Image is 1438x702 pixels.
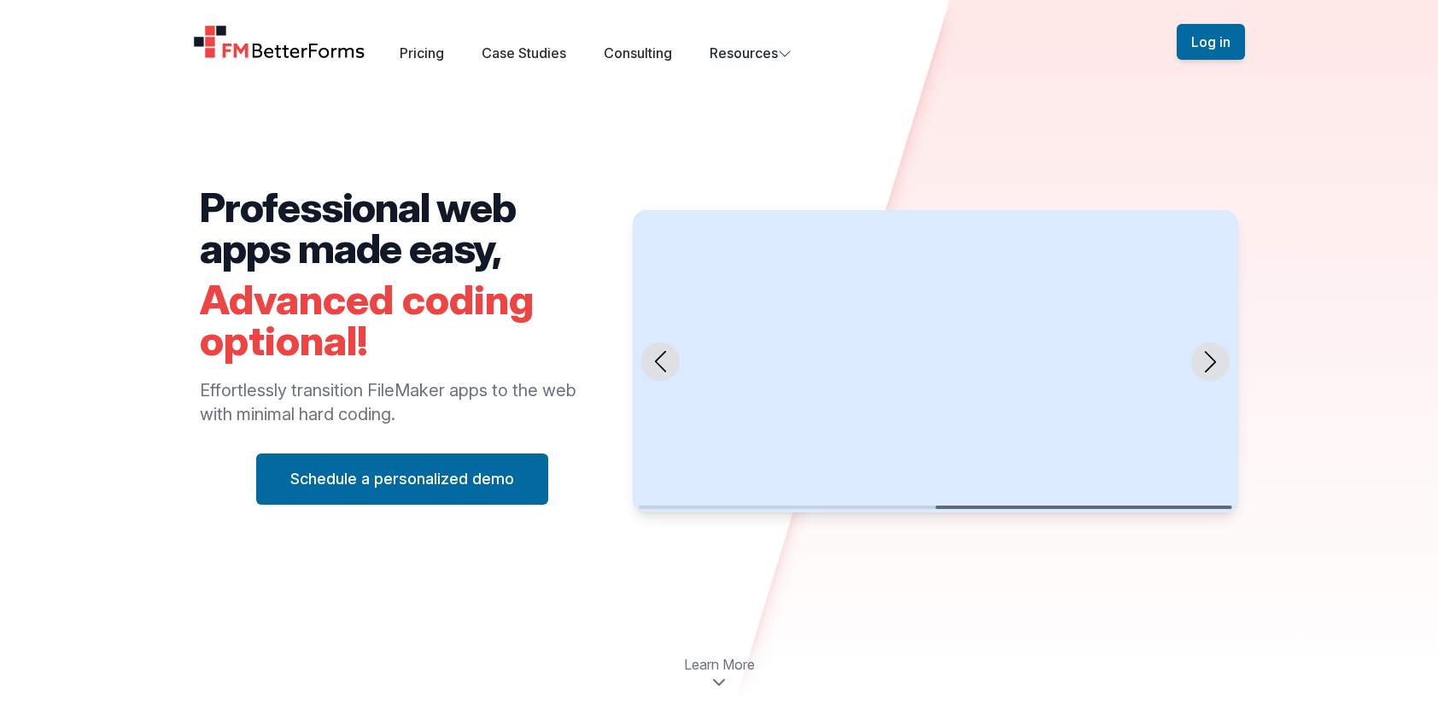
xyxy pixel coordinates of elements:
[1177,24,1245,60] button: Log in
[200,187,605,269] h2: Professional web apps made easy,
[193,25,365,59] a: Home
[256,453,548,505] button: Schedule a personalized demo
[482,44,566,61] a: Case Studies
[200,279,605,361] h2: Advanced coding optional!
[200,378,605,426] p: Effortlessly transition FileMaker apps to the web with minimal hard coding.
[633,210,1238,513] swiper-slide: 2 / 2
[400,44,444,61] a: Pricing
[172,20,1266,63] nav: Global
[710,43,792,63] button: Resources
[604,44,672,61] a: Consulting
[684,654,755,675] span: Learn More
